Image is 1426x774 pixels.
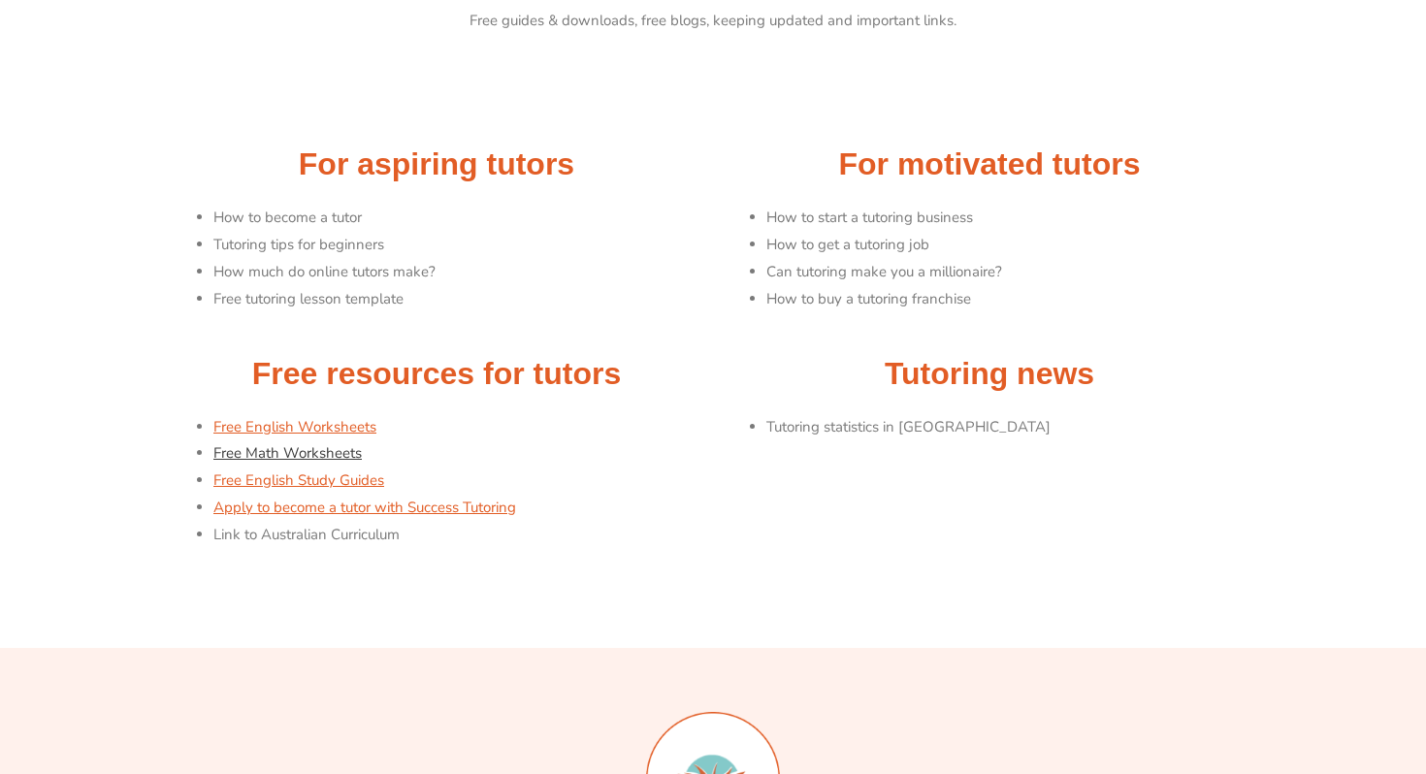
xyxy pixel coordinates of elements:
p: Free guides & downloads, free blogs, keeping updated and important links. [170,8,1256,35]
a: Free English Study Guides [213,470,384,490]
li: How to start a tutoring business [766,205,1256,232]
li: How to buy a tutoring franchise [766,286,1256,313]
h2: For aspiring tutors [170,145,703,185]
h2: Free resources for tutors [170,354,703,395]
li: Can tutoring make you a millionaire? [766,259,1256,286]
h2: Tutoring news [723,354,1256,395]
li: Tutoring statistics in [GEOGRAPHIC_DATA] [766,414,1256,441]
li: Tutoring tips for beginners [213,232,703,259]
a: Apply to become a tutor with Success Tutoring [213,498,516,517]
li: Link to Australian Curriculum [213,522,703,549]
a: Free English Worksheets [213,417,376,436]
iframe: Chat Widget [1093,555,1426,774]
li: How much do online tutors make? [213,259,703,286]
li: How to become a tutor [213,205,703,232]
h2: For motivated tutors [723,145,1256,185]
li: Free tutoring lesson template [213,286,703,313]
li: How to get a tutoring job [766,232,1256,259]
a: Free Math Worksheets [213,443,362,463]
